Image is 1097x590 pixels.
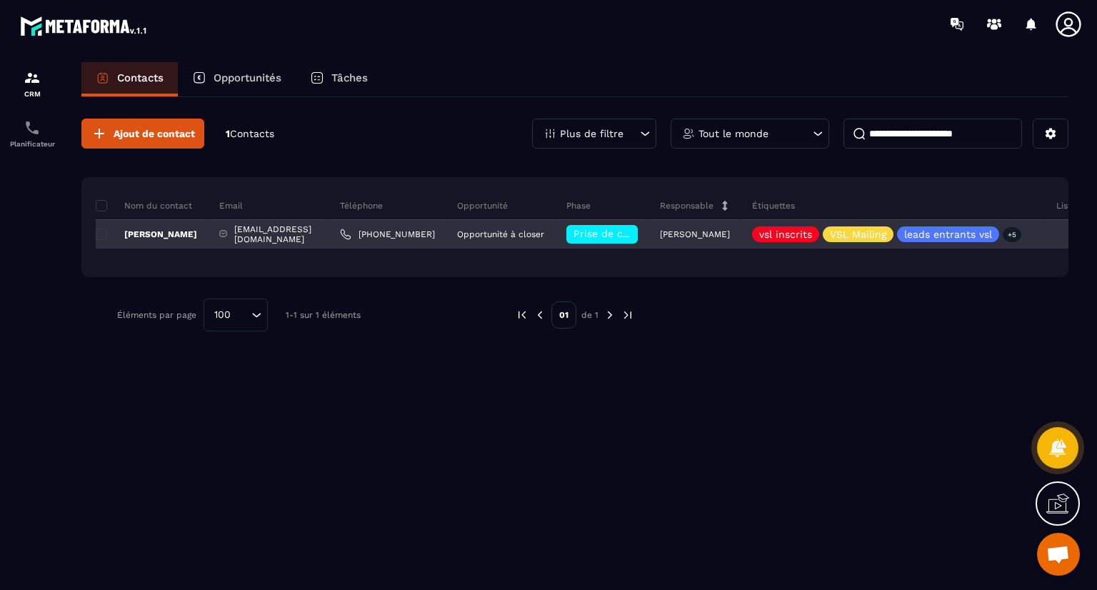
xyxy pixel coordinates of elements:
span: Prise de contact effectuée [573,228,706,239]
p: Opportunités [214,71,281,84]
img: prev [516,309,529,321]
a: schedulerschedulerPlanificateur [4,109,61,159]
img: prev [534,309,546,321]
input: Search for option [236,307,248,323]
p: vsl inscrits [759,229,812,239]
img: scheduler [24,119,41,136]
div: Ouvrir le chat [1037,533,1080,576]
p: Phase [566,200,591,211]
a: formationformationCRM [4,59,61,109]
a: Opportunités [178,62,296,96]
p: Opportunité à closer [457,229,544,239]
p: 1 [226,127,274,141]
p: [PERSON_NAME] [96,229,197,240]
img: next [621,309,634,321]
p: Liste [1056,200,1076,211]
p: Tout le monde [698,129,768,139]
p: +5 [1003,227,1021,242]
img: logo [20,13,149,39]
a: [PHONE_NUMBER] [340,229,435,240]
p: Plus de filtre [560,129,623,139]
div: Search for option [204,299,268,331]
p: Planificateur [4,140,61,148]
p: 01 [551,301,576,329]
p: Responsable [660,200,713,211]
p: Contacts [117,71,164,84]
img: next [603,309,616,321]
p: Étiquettes [752,200,795,211]
p: Tâches [331,71,368,84]
p: Email [219,200,243,211]
span: 100 [209,307,236,323]
p: Nom du contact [96,200,192,211]
p: leads entrants vsl [904,229,992,239]
p: Téléphone [340,200,383,211]
p: Opportunité [457,200,508,211]
p: de 1 [581,309,598,321]
p: CRM [4,90,61,98]
img: formation [24,69,41,86]
p: 1-1 sur 1 éléments [286,310,361,320]
a: Contacts [81,62,178,96]
p: [PERSON_NAME] [660,229,730,239]
a: Tâches [296,62,382,96]
p: VSL Mailing [830,229,886,239]
p: Éléments par page [117,310,196,320]
span: Ajout de contact [114,126,195,141]
span: Contacts [230,128,274,139]
button: Ajout de contact [81,119,204,149]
